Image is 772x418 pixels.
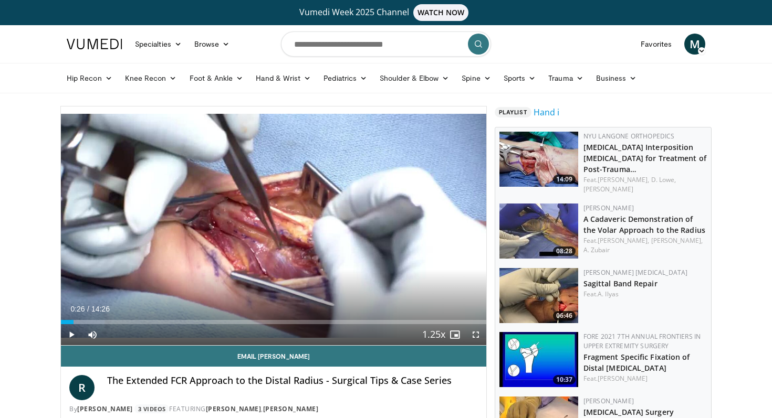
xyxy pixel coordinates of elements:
[67,39,122,49] img: VuMedi Logo
[499,332,578,387] a: 10:37
[129,34,188,55] a: Specialties
[69,375,95,400] a: R
[598,374,648,383] a: [PERSON_NAME]
[553,375,576,384] span: 10:37
[583,374,707,383] div: Feat.
[61,324,82,345] button: Play
[583,407,674,417] a: [MEDICAL_DATA] Surgery
[598,236,649,245] a: [PERSON_NAME],
[69,404,478,414] div: By FEATURING ,
[684,34,705,55] a: M
[70,305,85,313] span: 0:26
[651,236,703,245] a: [PERSON_NAME],
[499,268,578,323] a: 06:46
[281,31,491,57] input: Search topics, interventions
[455,68,497,89] a: Spine
[651,175,676,184] a: D. Lowe,
[583,268,688,277] a: [PERSON_NAME] [MEDICAL_DATA]
[91,305,110,313] span: 14:26
[495,107,531,117] span: Playlist
[583,332,701,350] a: FORE 2021 7th Annual Frontiers in Upper Extremity Surgery
[497,68,543,89] a: Sports
[590,68,643,89] a: Business
[317,68,373,89] a: Pediatrics
[68,4,704,21] a: Vumedi Week 2025 ChannelWATCH NOW
[583,290,707,299] div: Feat.
[183,68,250,89] a: Foot & Ankle
[444,324,465,345] button: Enable picture-in-picture mode
[82,324,103,345] button: Mute
[119,68,183,89] a: Knee Recon
[499,268,578,323] img: 90296666-1f36-4e4f-abae-c614e14b4cd8.150x105_q85_crop-smart_upscale.jpg
[598,290,619,298] a: A. Ilyas
[553,175,576,184] span: 14:09
[249,68,317,89] a: Hand & Wrist
[107,375,478,387] h4: The Extended FCR Approach to the Distal Radius - Surgical Tips & Case Series
[499,332,578,387] img: 919eb891-5331-414c-9ce1-ba0cf9ebd897.150x105_q85_crop-smart_upscale.jpg
[542,68,590,89] a: Trauma
[413,4,469,21] span: WATCH NOW
[534,106,559,119] a: Hand i
[60,68,119,89] a: Hip Recon
[583,203,634,212] a: [PERSON_NAME]
[583,352,690,373] a: Fragment Specific Fixation of Distal [MEDICAL_DATA]
[373,68,455,89] a: Shoulder & Elbow
[598,175,649,184] a: [PERSON_NAME],
[499,132,578,187] img: 93331b59-fbb9-4c57-9701-730327dcd1cb.jpg.150x105_q85_crop-smart_upscale.jpg
[553,311,576,320] span: 06:46
[61,320,486,324] div: Progress Bar
[583,175,707,194] div: Feat.
[206,404,262,413] a: [PERSON_NAME]
[465,324,486,345] button: Fullscreen
[583,396,634,405] a: [PERSON_NAME]
[583,185,633,194] a: [PERSON_NAME]
[61,346,486,367] a: Email [PERSON_NAME]
[499,203,578,259] a: 08:28
[188,34,236,55] a: Browse
[553,246,576,256] span: 08:28
[583,142,706,174] a: [MEDICAL_DATA] Interposition [MEDICAL_DATA] for Treatment of Post-Trauma…
[583,214,705,235] a: A Cadaveric Demonstration of the Volar Approach to the Radius
[87,305,89,313] span: /
[634,34,678,55] a: Favorites
[423,324,444,345] button: Playback Rate
[583,132,675,141] a: NYU Langone Orthopedics
[134,404,169,413] a: 3 Videos
[263,404,319,413] a: [PERSON_NAME]
[499,132,578,187] a: 14:09
[499,203,578,259] img: a8086feb-0b6f-42d6-96d7-49e869b0240e.150x105_q85_crop-smart_upscale.jpg
[583,236,707,255] div: Feat.
[583,245,610,254] a: A. Zubair
[61,106,486,346] video-js: Video Player
[77,404,133,413] a: [PERSON_NAME]
[583,278,658,288] a: Sagittal Band Repair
